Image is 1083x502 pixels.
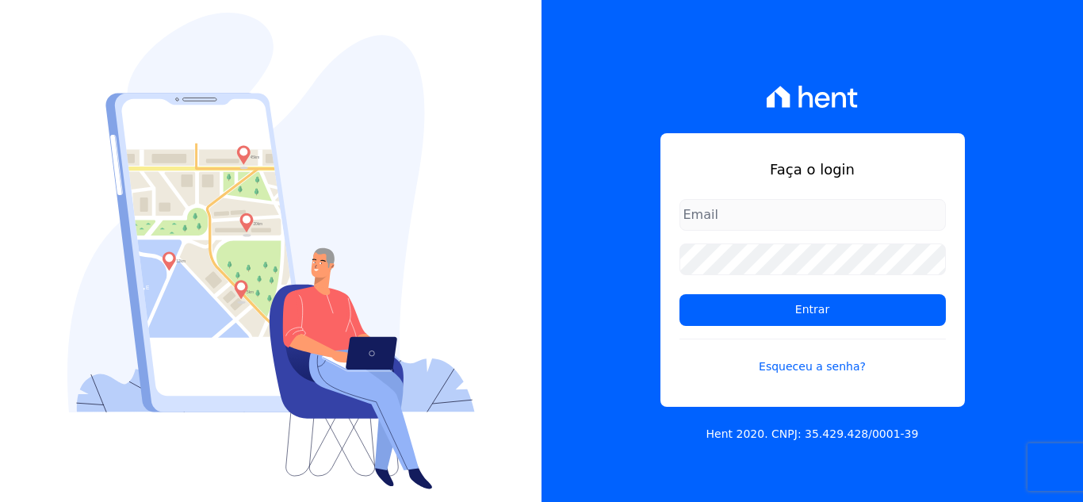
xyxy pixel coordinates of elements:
img: Login [67,13,475,489]
a: Esqueceu a senha? [679,339,946,375]
input: Email [679,199,946,231]
input: Entrar [679,294,946,326]
h1: Faça o login [679,159,946,180]
p: Hent 2020. CNPJ: 35.429.428/0001-39 [706,426,919,443]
